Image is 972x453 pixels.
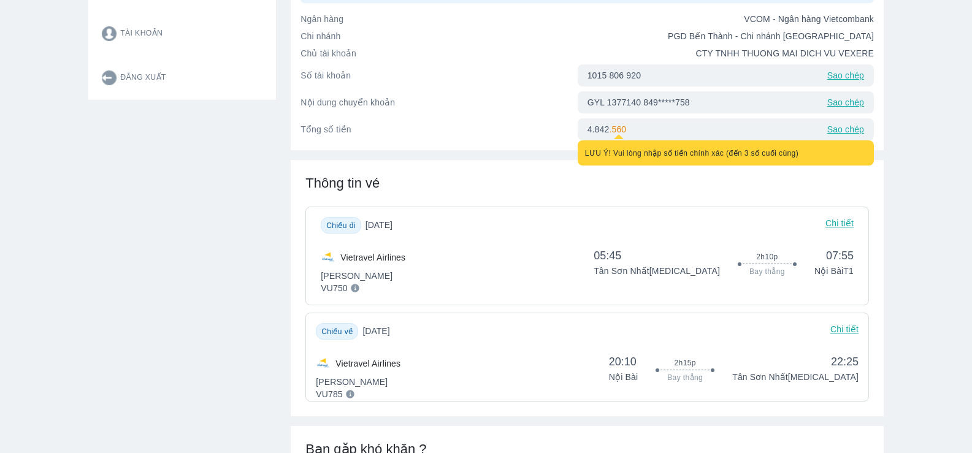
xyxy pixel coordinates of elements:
[102,26,117,41] img: account
[814,265,854,277] p: Nội Bài T1
[827,96,864,108] p: Sao chép
[587,30,874,42] p: PGD Bến Thành - Chi nhánh [GEOGRAPHIC_DATA]
[300,30,587,42] p: Chi nhánh
[300,96,577,108] p: Nội dung chuyển khoản
[300,69,577,82] p: Số tài khoản
[585,149,799,158] span: LƯU Ý! Vui lòng nhập số tiền chính xác (đến 3 số cuối cùng)
[830,323,859,340] p: Chi tiết
[300,123,577,135] p: Tổng số tiền
[609,354,638,369] span: 20:10
[732,354,859,369] span: 22:25
[587,13,874,25] p: VCOM - Ngân hàng Vietcombank
[594,248,720,263] span: 05:45
[609,123,626,135] p: . 560
[609,371,638,383] p: Nội Bài
[732,371,859,383] p: Tân Sơn Nhất [MEDICAL_DATA]
[305,175,380,191] span: Thông tin vé
[300,13,587,25] p: Ngân hàng
[365,219,402,231] span: [DATE]
[362,325,399,337] span: [DATE]
[102,70,117,85] img: logout
[675,358,696,368] span: 2h15p
[300,47,587,59] p: Chủ tài khoản
[814,248,854,263] span: 07:55
[335,357,400,370] p: Vietravel Airlines
[825,217,854,234] p: Chi tiết
[326,221,356,230] span: Chiều đi
[749,267,785,276] span: Bay thẳng
[587,123,610,135] p: 4.842
[756,252,778,262] span: 2h10p
[316,376,400,388] p: [PERSON_NAME]
[321,282,348,294] p: VU750
[92,12,276,56] button: Tài khoản
[321,327,353,336] span: Chiều về
[667,373,703,383] span: Bay thẳng
[587,47,874,59] p: CTY TNHH THUONG MAI DICH VU VEXERE
[827,69,864,82] p: Sao chép
[316,388,343,400] p: VU785
[340,251,405,264] p: Vietravel Airlines
[92,56,276,100] button: Đăng xuất
[594,265,720,277] p: Tân Sơn Nhất [MEDICAL_DATA]
[827,123,864,135] p: Sao chép
[321,270,405,282] p: [PERSON_NAME]
[587,69,641,82] p: 1015 806 920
